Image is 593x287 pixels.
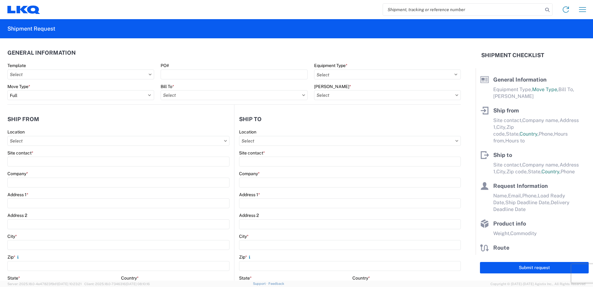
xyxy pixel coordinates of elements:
[383,4,543,15] input: Shipment, tracking or reference number
[493,220,526,227] span: Product info
[239,234,249,239] label: City
[239,213,259,218] label: Address 2
[57,282,82,286] span: [DATE] 10:23:21
[126,282,150,286] span: [DATE] 08:10:16
[239,136,461,146] input: Select
[239,150,265,156] label: Site contact
[493,244,509,251] span: Route
[7,116,39,122] h2: Ship from
[522,193,538,199] span: Phone,
[522,117,560,123] span: Company name,
[84,282,150,286] span: Client: 2025.18.0-7346316
[161,84,174,89] label: Bill To
[7,254,20,260] label: Zip
[528,169,541,175] span: State,
[253,282,268,285] a: Support
[490,281,586,287] span: Copyright © [DATE]-[DATE] Agistix Inc., All Rights Reserved
[7,282,82,286] span: Server: 2025.18.0-4e47823f9d1
[496,169,507,175] span: City,
[506,131,519,137] span: State,
[558,87,574,92] span: Bill To,
[7,70,154,79] input: Select
[7,50,76,56] h2: General Information
[7,213,27,218] label: Address 2
[539,131,554,137] span: Phone,
[508,193,522,199] span: Email,
[561,169,575,175] span: Phone
[493,87,532,92] span: Equipment Type,
[314,63,347,68] label: Equipment Type
[7,234,17,239] label: City
[493,93,534,99] span: [PERSON_NAME]
[7,136,229,146] input: Select
[480,262,589,273] button: Submit request
[493,76,547,83] span: General Information
[493,230,510,236] span: Weight,
[7,171,28,176] label: Company
[493,117,522,123] span: Site contact,
[510,230,537,236] span: Commodity
[7,192,28,197] label: Address 1
[7,129,25,135] label: Location
[493,255,588,267] span: Pallet Count in Pickup Stops equals Pallet Count in delivery stops
[314,90,461,100] input: Select
[519,131,539,137] span: Country,
[7,150,33,156] label: Site contact
[493,107,519,114] span: Ship from
[493,183,548,189] span: Request Information
[496,124,507,130] span: City,
[352,275,370,281] label: Country
[314,84,351,89] label: [PERSON_NAME]
[161,63,169,68] label: PO#
[481,52,544,59] h2: Shipment Checklist
[493,162,522,168] span: Site contact,
[532,87,558,92] span: Move Type,
[7,84,30,89] label: Move Type
[121,275,139,281] label: Country
[493,255,523,260] span: Pallet Count,
[161,90,307,100] input: Select
[493,152,512,158] span: Ship to
[268,282,284,285] a: Feedback
[239,129,256,135] label: Location
[493,193,508,199] span: Name,
[505,138,525,144] span: Hours to
[522,162,560,168] span: Company name,
[239,171,260,176] label: Company
[541,169,561,175] span: Country,
[507,169,528,175] span: Zip code,
[7,275,20,281] label: State
[239,192,260,197] label: Address 1
[505,200,551,205] span: Ship Deadline Date,
[239,254,252,260] label: Zip
[7,63,26,68] label: Template
[239,116,262,122] h2: Ship to
[7,25,55,32] h2: Shipment Request
[239,275,252,281] label: State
